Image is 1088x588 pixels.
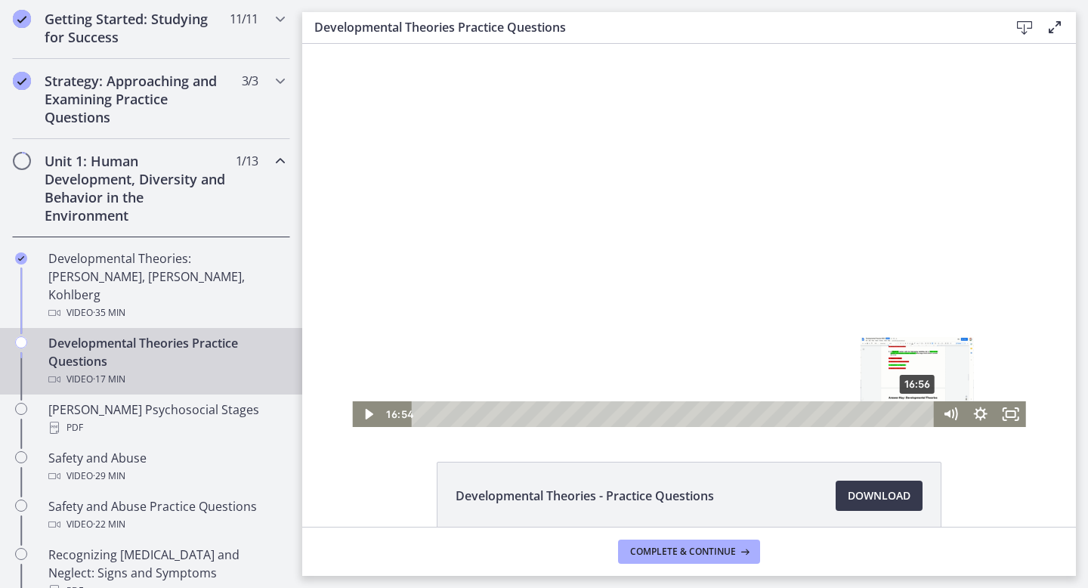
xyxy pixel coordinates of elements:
h2: Strategy: Approaching and Examining Practice Questions [45,72,229,126]
button: Fullscreen [694,357,724,383]
span: Download [848,487,910,505]
div: Video [48,370,284,388]
button: Show settings menu [663,357,694,383]
i: Completed [13,10,31,28]
div: Developmental Theories: [PERSON_NAME], [PERSON_NAME], Kohlberg [48,249,284,322]
h2: Unit 1: Human Development, Diversity and Behavior in the Environment [45,152,229,224]
span: 3 / 3 [242,72,258,90]
span: Developmental Theories - Practice Questions [456,487,714,505]
span: Complete & continue [630,546,736,558]
span: · 35 min [93,304,125,322]
i: Completed [15,252,27,265]
span: · 17 min [93,370,125,388]
div: Video [48,515,284,534]
div: PDF [48,419,284,437]
div: Safety and Abuse Practice Questions [48,497,284,534]
div: Safety and Abuse [48,449,284,485]
span: 1 / 13 [236,152,258,170]
button: Complete & continue [618,540,760,564]
h2: Getting Started: Studying for Success [45,10,229,46]
div: Developmental Theories Practice Questions [48,334,284,388]
i: Completed [13,72,31,90]
div: [PERSON_NAME] Psychosocial Stages [48,401,284,437]
div: Video [48,304,284,322]
span: 11 / 11 [230,10,258,28]
a: Download [836,481,923,511]
button: Mute [633,357,663,383]
span: · 22 min [93,515,125,534]
span: · 29 min [93,467,125,485]
h3: Developmental Theories Practice Questions [314,18,985,36]
iframe: Video Lesson [302,44,1076,427]
div: Video [48,467,284,485]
